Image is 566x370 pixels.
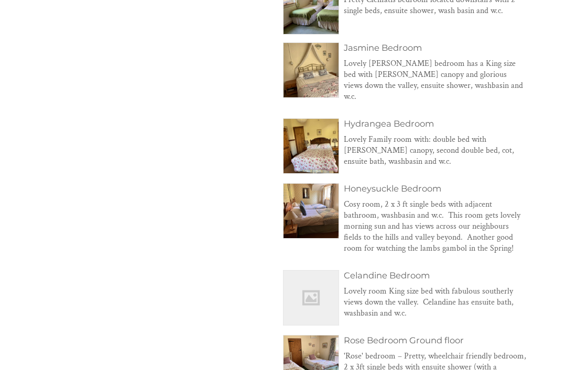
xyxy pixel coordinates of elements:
[284,119,339,174] img: Hydrangea Bedroom
[344,118,526,129] h3: Hydrangea Bedroom
[344,183,526,194] h3: Honeysuckle Bedroom
[344,335,526,345] h3: Rose Bedroom Ground floor
[284,43,339,98] img: Jasmine Bedroom
[344,58,526,102] p: Lovely [PERSON_NAME] bedroom has a King size bed with [PERSON_NAME] canopy and glorious views dow...
[344,42,526,53] h3: Jasmine Bedroom
[344,286,526,319] p: Lovely room King size bed with fabulous southerly views down the valley. Celandine has ensuite ba...
[344,134,526,167] p: Lovely Family room with: double bed with [PERSON_NAME] canopy, second double bed, cot, ensuite ba...
[344,199,526,254] p: Cosy room, 2 x 3 ft single beds with adjacent bathroom, washbasin and w.c. This room gets lovely ...
[284,184,339,239] img: Honeysuckle Bedroom
[284,271,339,326] img: Celandine Bedroom
[344,270,526,281] h3: Celandine Bedroom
